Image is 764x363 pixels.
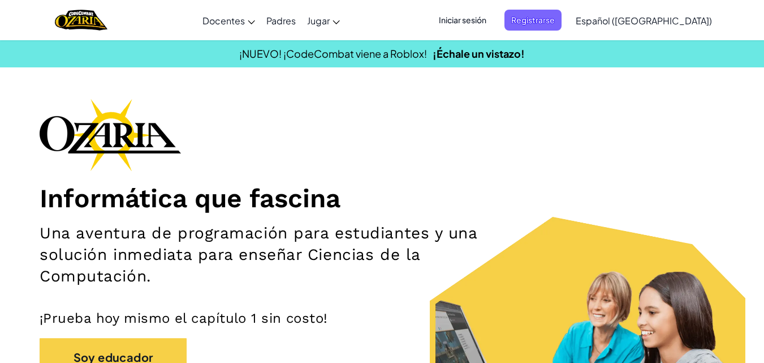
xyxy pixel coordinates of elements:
[439,15,486,25] font: Iniciar sesión
[197,5,261,36] a: Docentes
[570,5,718,36] a: Español ([GEOGRAPHIC_DATA])
[432,10,493,31] button: Iniciar sesión
[266,15,296,27] font: Padres
[55,8,107,32] img: Hogar
[202,15,245,27] font: Docentes
[40,310,328,326] font: ¡Prueba hoy mismo el capítulo 1 sin costo!
[433,47,525,60] a: ¡Échale un vistazo!
[504,10,562,31] button: Registrarse
[511,15,555,25] font: Registrarse
[40,99,181,171] img: Logotipo de la marca Ozaria
[40,224,477,285] font: Una aventura de programación para estudiantes y una solución inmediata para enseñar Ciencias de l...
[307,15,330,27] font: Jugar
[239,47,427,60] font: ¡NUEVO! ¡CodeCombat viene a Roblox!
[301,5,346,36] a: Jugar
[261,5,301,36] a: Padres
[40,183,340,213] font: Informática que fascina
[576,15,712,27] font: Español ([GEOGRAPHIC_DATA])
[55,8,107,32] a: Logotipo de Ozaria de CodeCombat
